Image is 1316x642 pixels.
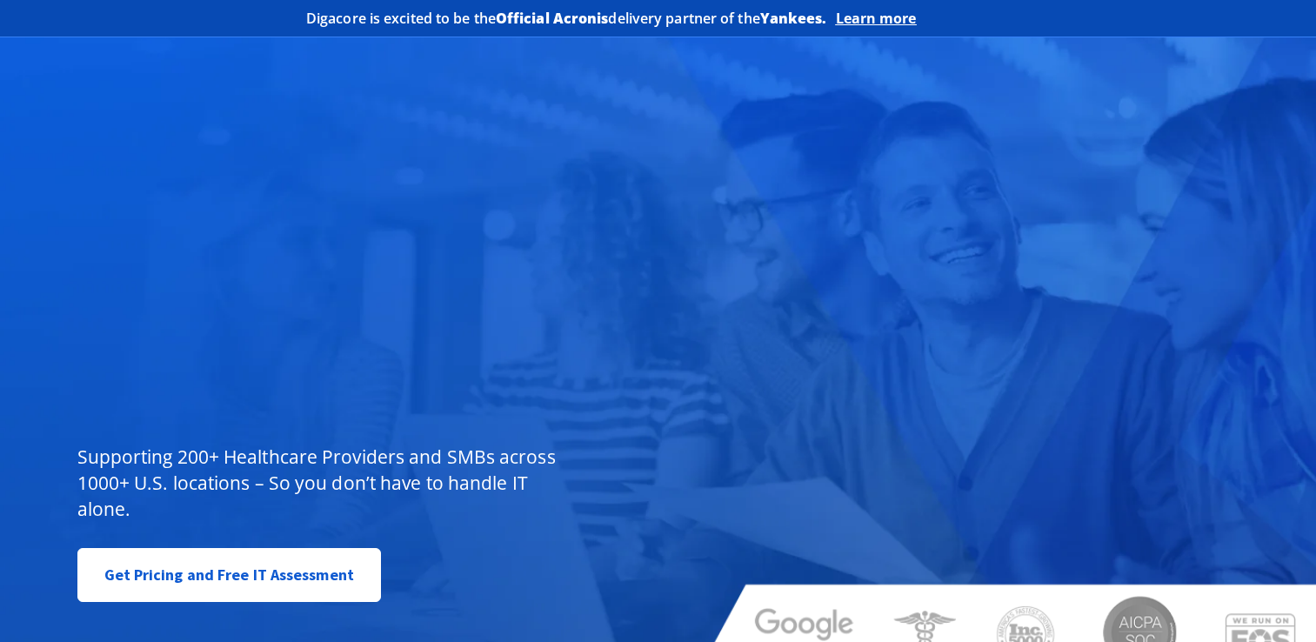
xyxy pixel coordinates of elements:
a: Get Pricing and Free IT Assessment [77,548,381,602]
span: Get Pricing and Free IT Assessment [104,558,354,592]
a: Learn more [836,10,917,27]
h2: Digacore is excited to be the delivery partner of the [306,11,827,25]
img: Acronis [925,5,1011,30]
b: Official Acronis [496,9,609,28]
b: Yankees. [760,9,827,28]
p: Supporting 200+ Healthcare Providers and SMBs across 1000+ U.S. locations – So you don’t have to ... [77,444,564,522]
